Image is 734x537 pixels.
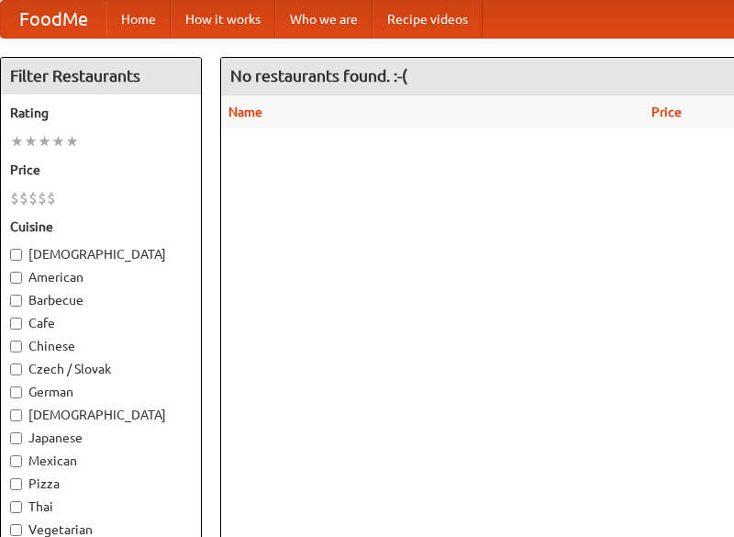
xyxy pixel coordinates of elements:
a: Home [106,1,171,38]
input: [DEMOGRAPHIC_DATA] [10,249,22,261]
li: $ [38,188,47,208]
li: ★ [65,131,79,151]
label: Japanese [10,429,192,447]
li: $ [28,188,38,208]
li: $ [10,188,19,208]
input: Vegetarian [10,524,22,536]
li: ★ [24,131,38,151]
a: Price [651,105,682,119]
input: Pizza [10,478,22,490]
input: American [10,272,22,284]
input: Mexican [10,455,22,467]
label: [DEMOGRAPHIC_DATA] [10,406,192,424]
input: Chinese [10,341,22,352]
label: Pizza [10,475,192,493]
label: Mexican [10,452,192,470]
label: [DEMOGRAPHIC_DATA] [10,245,192,263]
h5: Cuisine [10,218,192,236]
a: Recipe videos [373,1,483,38]
label: Czech / Slovak [10,360,192,378]
label: Barbecue [10,291,192,309]
li: ★ [10,131,24,151]
h4: Filter Restaurants [1,58,201,95]
input: Thai [10,501,22,513]
a: How it works [171,1,275,38]
label: Chinese [10,337,192,355]
li: $ [47,188,56,208]
li: ★ [51,131,65,151]
label: Cafe [10,314,192,332]
h5: Price [10,161,192,179]
input: [DEMOGRAPHIC_DATA] [10,409,22,421]
label: American [10,268,192,286]
input: Barbecue [10,295,22,307]
label: German [10,383,192,401]
label: Thai [10,498,192,516]
input: German [10,386,22,398]
input: Japanese [10,432,22,444]
a: FoodMe [1,1,106,38]
input: Czech / Slovak [10,364,22,375]
ng-pluralize: No restaurants found. :-( [230,67,407,84]
li: $ [19,188,28,208]
a: Name [228,105,262,119]
li: ★ [38,131,51,151]
h5: Rating [10,104,192,122]
a: Who we are [275,1,373,38]
input: Cafe [10,318,22,330]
